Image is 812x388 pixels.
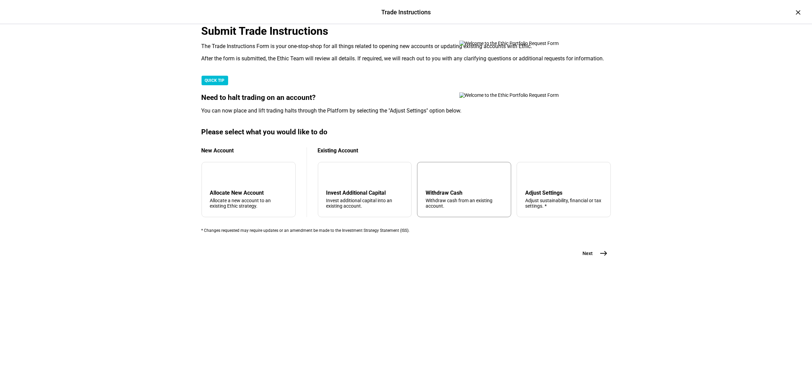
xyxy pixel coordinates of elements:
mat-icon: arrow_downward [328,172,336,180]
div: You can now place and lift trading halts through the Platform by selecting the "Adjust Settings" ... [202,107,611,114]
div: Allocate New Account [210,190,287,196]
div: The Trade Instructions Form is your one-stop-shop for all things related to opening new accounts ... [202,43,611,50]
div: Please select what you would like to do [202,128,611,136]
div: Trade Instructions [381,8,431,17]
mat-icon: add [211,172,220,180]
div: Invest Additional Capital [326,190,403,196]
div: Adjust Settings [525,190,602,196]
div: After the form is submitted, the Ethic Team will review all details. If required, we will reach o... [202,55,611,62]
img: Welcome to the Ethic Portfolio Request Form [459,41,582,46]
img: Welcome to the Ethic Portfolio Request Form [459,92,582,98]
div: New Account [202,147,296,154]
div: Need to halt trading on an account? [202,93,611,102]
div: Adjust sustainability, financial or tax settings. * [525,198,602,209]
div: QUICK TIP [202,76,228,85]
span: Next [583,250,593,257]
div: Allocate a new account to an existing Ethic strategy. [210,198,287,209]
mat-icon: east [600,249,608,257]
button: Next [575,247,611,260]
mat-icon: arrow_upward [427,172,435,180]
div: Withdraw cash from an existing account. [426,198,503,209]
div: Withdraw Cash [426,190,503,196]
mat-icon: tune [525,170,536,181]
div: Existing Account [318,147,611,154]
div: × [793,7,804,18]
div: * Changes requested may require updates or an amendment be made to the Investment Strategy Statem... [202,228,611,233]
div: Submit Trade Instructions [202,25,611,38]
div: Invest additional capital into an existing account. [326,198,403,209]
